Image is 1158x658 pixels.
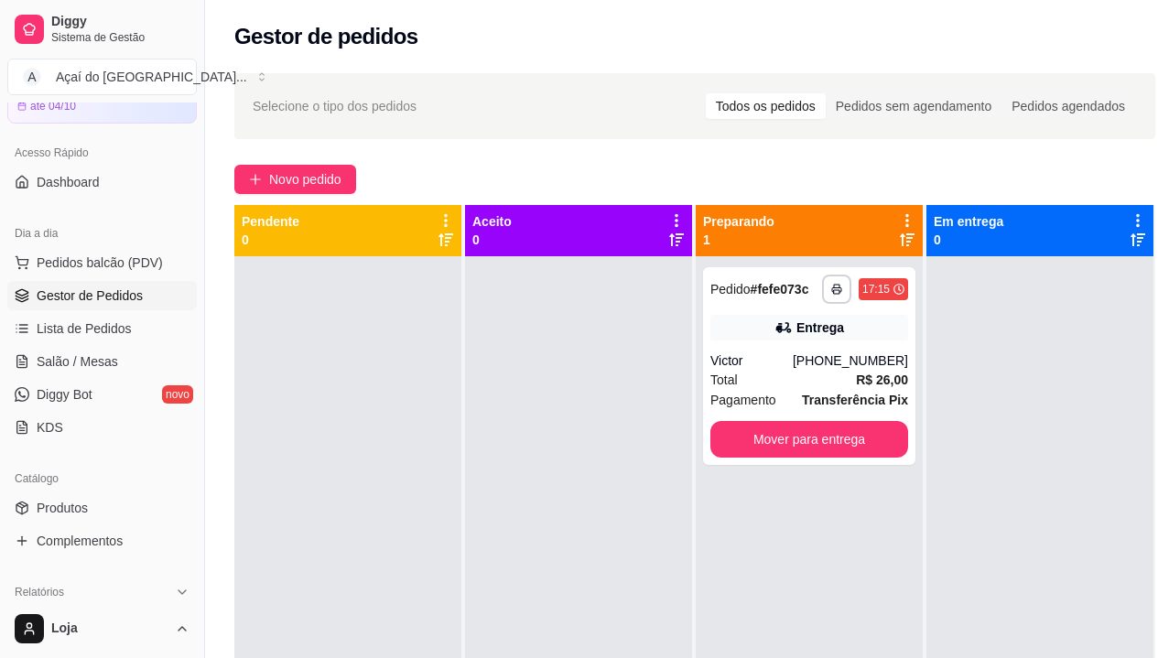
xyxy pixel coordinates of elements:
button: Mover para entrega [710,421,908,458]
div: Catálogo [7,464,197,493]
span: Relatórios [15,585,64,599]
span: Total [710,370,738,390]
span: Salão / Mesas [37,352,118,371]
article: até 04/10 [30,99,76,113]
span: Selecione o tipo dos pedidos [253,96,417,116]
span: Produtos [37,499,88,517]
button: Pedidos balcão (PDV) [7,248,197,277]
span: Pedido [710,282,751,297]
span: Novo pedido [269,169,341,189]
strong: R$ 26,00 [856,372,908,387]
button: Select a team [7,59,197,95]
a: Complementos [7,526,197,556]
a: Lista de Pedidos [7,314,197,343]
p: 0 [934,231,1003,249]
span: Loja [51,620,168,637]
button: Novo pedido [234,165,356,194]
a: Gestor de Pedidos [7,281,197,310]
div: Entrega [796,318,844,337]
div: [PHONE_NUMBER] [793,351,908,370]
div: Pedidos agendados [1001,93,1135,119]
p: Preparando [703,212,774,231]
span: plus [249,173,262,186]
p: Aceito [472,212,512,231]
span: A [23,68,41,86]
span: Diggy Bot [37,385,92,404]
span: Gestor de Pedidos [37,286,143,305]
button: Loja [7,607,197,651]
span: Pedidos balcão (PDV) [37,253,163,272]
p: 1 [703,231,774,249]
p: Em entrega [934,212,1003,231]
a: Diggy Botnovo [7,380,197,409]
strong: Transferência Pix [802,393,908,407]
a: KDS [7,413,197,442]
p: 0 [472,231,512,249]
a: DiggySistema de Gestão [7,7,197,51]
a: Produtos [7,493,197,523]
div: Pedidos sem agendamento [826,93,1001,119]
h2: Gestor de pedidos [234,22,418,51]
p: Pendente [242,212,299,231]
a: Dashboard [7,167,197,197]
strong: # fefe073c [751,282,809,297]
p: 0 [242,231,299,249]
div: Acesso Rápido [7,138,197,167]
a: Salão / Mesas [7,347,197,376]
div: 17:15 [862,282,890,297]
span: Dashboard [37,173,100,191]
div: Açaí do [GEOGRAPHIC_DATA] ... [56,68,247,86]
span: Lista de Pedidos [37,319,132,338]
span: Sistema de Gestão [51,30,189,45]
div: Victor [710,351,793,370]
span: Diggy [51,14,189,30]
span: Complementos [37,532,123,550]
div: Dia a dia [7,219,197,248]
span: Pagamento [710,390,776,410]
span: KDS [37,418,63,437]
div: Todos os pedidos [706,93,826,119]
